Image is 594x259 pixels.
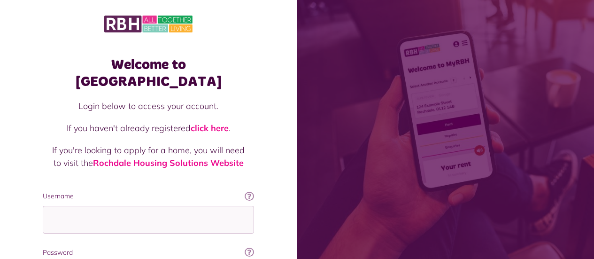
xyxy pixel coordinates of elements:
[43,248,254,258] label: Password
[104,14,193,34] img: MyRBH
[43,191,254,201] label: Username
[93,157,244,168] a: Rochdale Housing Solutions Website
[52,100,245,112] p: Login below to access your account.
[52,122,245,134] p: If you haven't already registered .
[191,123,229,133] a: click here
[52,144,245,169] p: If you're looking to apply for a home, you will need to visit the
[43,56,254,90] h1: Welcome to [GEOGRAPHIC_DATA]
